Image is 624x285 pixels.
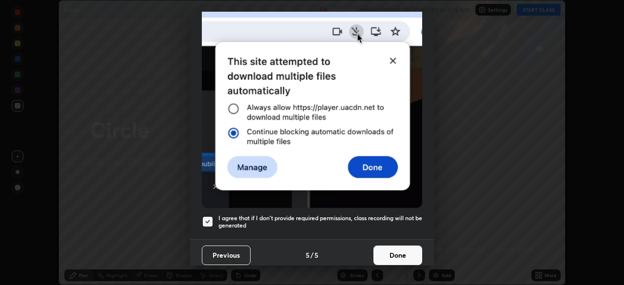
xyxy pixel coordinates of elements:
h5: I agree that if I don't provide required permissions, class recording will not be generated [218,214,422,229]
button: Previous [202,246,251,265]
h4: / [311,250,313,260]
h4: 5 [306,250,310,260]
button: Done [373,246,422,265]
h4: 5 [314,250,318,260]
